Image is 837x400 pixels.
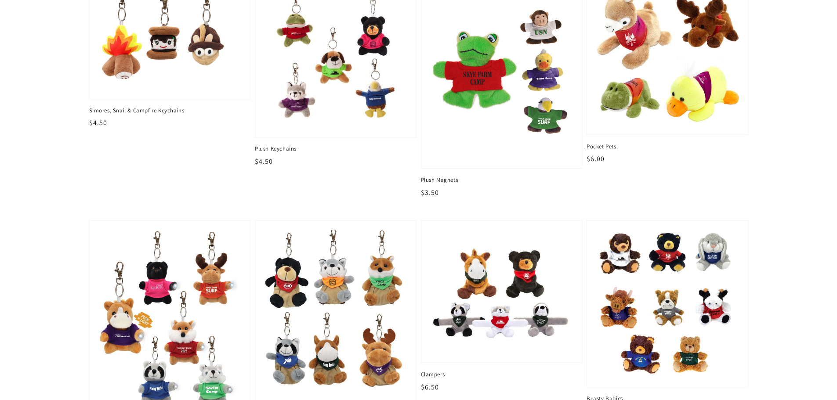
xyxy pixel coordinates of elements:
[89,118,107,127] span: $4.50
[587,143,748,151] span: Pocket Pets
[587,154,605,163] span: $6.00
[421,188,439,197] span: $3.50
[421,371,583,378] span: Clampers
[89,107,251,115] span: S'mores, Snail & Campfire Keychains
[421,220,583,393] a: Clampers Clampers $6.50
[596,229,739,378] img: Beasty Babies
[255,157,273,166] span: $4.50
[421,382,439,392] span: $6.50
[421,176,583,184] span: Plush Magnets
[430,229,573,354] img: Clampers
[264,229,407,392] img: Clip-On Buddy
[255,145,417,153] span: Plush Keychains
